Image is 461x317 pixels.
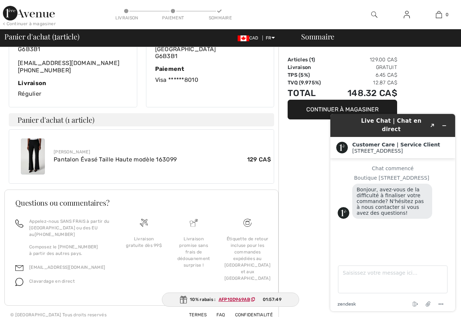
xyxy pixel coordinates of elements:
[404,10,410,19] img: Mes infos
[288,56,332,64] td: Articles ( )
[9,113,274,126] h4: Panier d'achat (1 article)
[288,71,332,79] td: TPS (5%)
[243,219,251,227] img: Livraison gratuite dès 99$
[21,138,45,175] img: Pantalon Évasé Taille Haute modèle 163099
[371,10,377,19] img: recherche
[263,296,281,303] span: 01:57:49
[54,31,57,41] span: 1
[398,10,416,19] a: Se connecter
[29,279,75,284] span: Clavardage en direct
[288,79,332,87] td: TVQ (9.975%)
[3,6,55,20] img: 1ère Avenue
[15,199,268,206] h3: Questions ou commentaires?
[54,149,271,155] div: [PERSON_NAME]
[162,15,184,21] div: Paiement
[16,5,31,12] span: Chat
[162,293,299,307] div: 10% rabais :
[332,64,397,71] td: Gratuit
[54,156,177,163] a: Pantalon Évasé Taille Haute modèle 163099
[446,11,449,18] span: 0
[15,264,23,272] img: email
[15,219,23,228] img: call
[18,80,128,87] div: Livraison
[29,265,105,270] a: [EMAIL_ADDRESS][DOMAIN_NAME]
[115,15,137,21] div: Livraison
[35,232,75,237] a: [PHONE_NUMBER]
[247,155,271,164] span: 129 CA$
[4,33,80,40] span: Panier d'achat ( article)
[209,15,231,21] div: Sommaire
[29,244,110,257] p: Composez le [PHONE_NUMBER] à partir des autres pays.
[174,236,213,268] div: Livraison promise sans frais de dédouanement surprise !
[288,64,332,71] td: Livraison
[238,35,249,41] img: Canadian Dollar
[311,57,313,63] span: 1
[125,236,163,249] div: Livraison gratuite dès 99$
[436,10,442,19] img: Mon panier
[219,297,250,302] ins: AFP10D969AB
[18,80,128,98] div: Régulier
[3,20,56,27] div: < Continuer à magasiner
[266,35,275,41] span: FR
[332,87,397,100] td: 148.32 CA$
[288,100,397,119] button: Continuer à magasiner
[224,236,270,282] div: Étiquette de retour incluse pour les commandes expédiées au [GEOGRAPHIC_DATA] et aux [GEOGRAPHIC_...
[18,24,123,53] span: 1560 Place Du Moulin Lac-Mégantic, [GEOGRAPHIC_DATA], [GEOGRAPHIC_DATA] G6B3B1
[15,278,23,286] img: chat
[140,219,148,227] img: Livraison gratuite dès 99$
[332,71,397,79] td: 6.45 CA$
[180,296,187,303] img: Gift.svg
[238,35,261,41] span: CAD
[18,24,128,73] div: [EMAIL_ADDRESS][DOMAIN_NAME] [PHONE_NUMBER]
[190,219,198,227] img: Livraison promise sans frais de dédouanement surprise&nbsp;!
[332,79,397,87] td: 12.87 CA$
[29,218,110,238] p: Appelez-nous SANS FRAIS à partir du [GEOGRAPHIC_DATA] ou des EU au
[155,65,265,72] div: Paiement
[332,56,397,64] td: 129.00 CA$
[324,108,461,317] iframe: Trouvez des informations supplémentaires ici
[288,87,332,100] td: Total
[423,10,455,19] a: 0
[292,33,457,40] div: Sommaire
